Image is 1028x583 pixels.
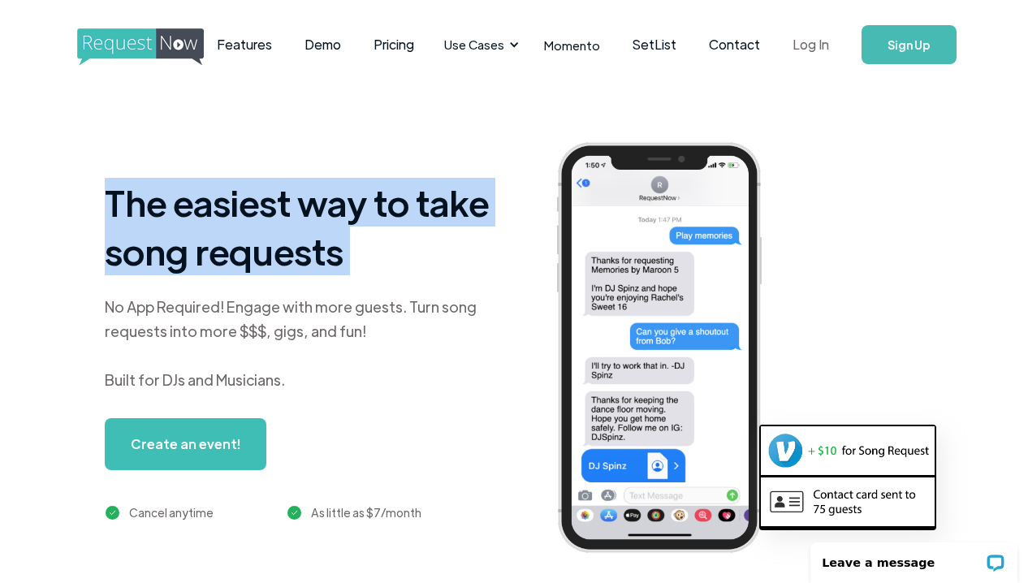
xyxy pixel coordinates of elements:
[105,418,266,470] a: Create an event!
[761,426,935,475] img: venmo screenshot
[105,178,490,275] h1: The easiest way to take song requests
[357,19,430,70] a: Pricing
[538,132,804,569] img: iphone screenshot
[693,19,776,70] a: Contact
[129,503,214,522] div: Cancel anytime
[800,532,1028,583] iframe: LiveChat chat widget
[311,503,421,522] div: As little as $7/month
[77,28,160,61] a: home
[77,28,234,66] img: requestnow logo
[106,506,119,520] img: green checkmark
[434,19,524,70] div: Use Cases
[287,506,301,520] img: green checkmark
[288,19,357,70] a: Demo
[616,19,693,70] a: SetList
[776,16,845,73] a: Log In
[761,477,935,526] img: contact card example
[105,295,490,392] div: No App Required! Engage with more guests. Turn song requests into more $$$, gigs, and fun! Built ...
[444,36,504,54] div: Use Cases
[201,19,288,70] a: Features
[862,25,957,64] a: Sign Up
[528,21,616,69] a: Momento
